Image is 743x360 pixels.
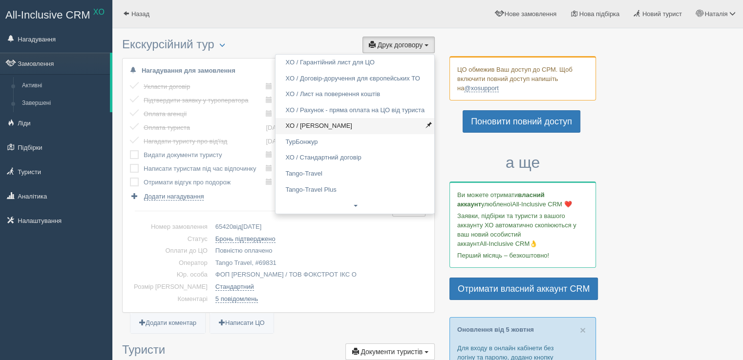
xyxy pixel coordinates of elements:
[449,56,596,100] div: ЦО обмежив Ваш доступ до СРМ. Щоб включити повний доступ напишіть на
[276,182,434,198] a: Tango-Travel Plus
[266,138,286,145] a: [DATE]
[463,110,580,133] a: Поновити повний доступ
[457,211,588,248] p: Заявки, підбірки та туристи з вашого аккаунту ХО автоматично скопіюються у ваш новий особистий ак...
[505,10,556,18] span: Нове замовлення
[142,67,235,74] b: Нагадування для замовлення
[130,269,212,281] td: Юр. особа
[361,348,423,356] span: Документи туристів
[266,124,286,131] a: [DATE]
[480,240,538,247] span: All-Inclusive CRM👌
[345,343,435,360] button: Документи туристів
[130,221,212,233] td: Номер замовлення
[130,257,212,269] td: Оператор
[276,134,434,150] a: ТурБонжур
[276,86,434,102] a: XO / Лист на повернення коштів
[276,102,434,119] a: XO / Рахунок - пряма оплата на ЦО від туриста
[580,324,586,336] span: ×
[215,295,258,303] a: 5 повідомлень
[212,269,427,281] td: ФОП [PERSON_NAME] / ТОВ ФОКСТРОТ ІКС О
[93,8,105,16] sup: XO
[512,200,572,208] span: All-Inclusive CRM ❤️
[131,10,149,18] span: Назад
[212,245,427,257] td: Повністю оплачено
[144,176,266,189] td: Отримати відгук про подорож
[457,251,588,260] p: Перший місяць – безкоштовно!
[241,223,261,230] span: [DATE]
[144,162,266,176] td: Написати туристам під час відпочинку
[276,55,434,71] a: XO / Гарантійний лист для ЦО
[18,77,110,95] a: Активні
[457,190,588,209] p: Ви можете отримати улюбленої
[704,10,727,18] span: Наталія
[144,148,266,162] td: Видати документи туристу
[212,257,427,269] td: Tango Travel, #
[122,38,435,53] h3: Екскурсійний тур
[144,193,204,200] span: Додати нагадування
[210,313,274,333] a: Написати ЦО
[130,281,212,293] td: Розмір [PERSON_NAME]
[215,235,276,243] a: Бронь підтверджено
[362,37,435,53] button: Друк договору
[276,166,434,182] a: Tango-Travel
[122,343,435,360] h3: Туристи
[449,278,598,300] a: Отримати власний аккаунт CRM
[464,84,498,92] a: @xosupport
[5,9,90,21] span: All-Inclusive CRM
[457,326,534,333] a: Оновлення від 5 жовтня
[215,283,254,291] a: Стандартний
[144,80,266,94] td: Укласти договір
[130,245,212,257] td: Оплати до ЦО
[215,223,233,230] span: 65420
[130,313,205,333] a: Додати коментар
[579,10,620,18] span: Нова підбірка
[580,325,586,335] button: Close
[276,150,434,166] a: ХО / Стандартний договір
[449,154,596,171] h3: а ще
[130,192,204,201] a: Додати нагадування
[144,107,266,121] td: Оплата агенції
[378,41,423,49] span: Друк договору
[259,259,276,266] span: 69831
[18,95,110,112] a: Завершені
[212,221,427,233] td: від
[276,71,434,87] a: XO / Договір-доручення для європейських ТО
[130,293,212,305] td: Коментарі
[130,233,212,245] td: Статус
[276,118,434,134] a: XO / [PERSON_NAME]
[457,191,545,208] b: власний аккаунт
[144,135,266,148] td: Нагадати туристу про від'їзд
[642,10,682,18] span: Новий турист
[144,121,266,135] td: Оплата туриста
[144,94,266,107] td: Підтвердити заявку у туроператора
[0,0,112,27] a: All-Inclusive CRM XO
